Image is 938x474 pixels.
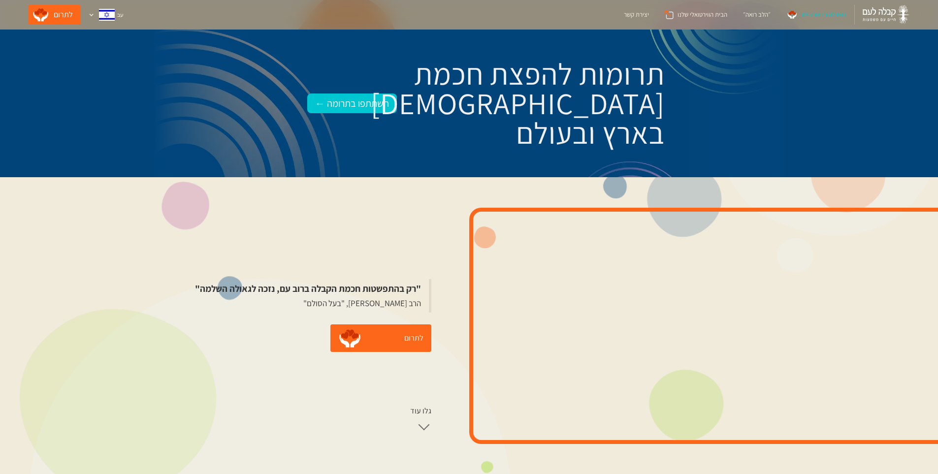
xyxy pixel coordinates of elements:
[330,324,431,352] a: לתרום
[295,298,431,313] blockquote: הרב [PERSON_NAME], "בעל הסולם"
[28,5,81,25] a: לתרום
[743,10,771,20] div: ״הלב רואה״
[778,5,854,25] a: בואו להיות שותפים
[802,10,846,20] div: בואו להיות שותפים
[117,10,124,20] div: עב
[624,10,649,20] div: יצירת קשר
[85,5,128,25] div: עב
[330,405,431,431] a: גלו עוד
[371,59,665,148] h3: תרומות להפצת חכמת [DEMOGRAPHIC_DATA] בארץ ובעולם
[315,95,389,111] div: השתתפו בתרומה ←
[863,5,910,25] img: kabbalah laam logo
[616,5,657,25] a: יצירת קשר
[410,406,431,416] div: גלו עוד
[735,5,778,25] a: ״הלב רואה״
[657,5,735,25] a: הבית הווירטואלי שלנו
[678,10,727,20] div: הבית הווירטואלי שלנו
[187,279,431,298] blockquote: "רק בהתפשטות חכמת הקבלה ברוב עם, נזכה לגאולה השלמה"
